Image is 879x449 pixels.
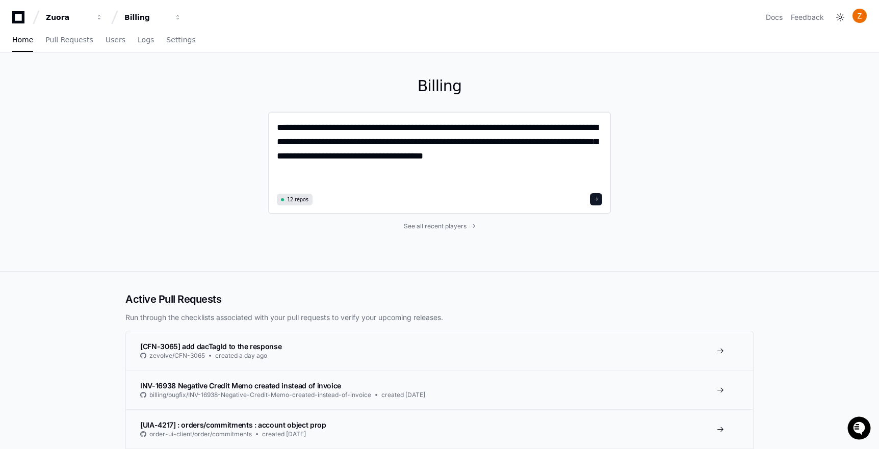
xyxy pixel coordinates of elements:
span: 12 repos [287,196,308,203]
span: INV-16938 Negative Credit Memo created instead of invoice [140,381,341,390]
button: Start new chat [173,79,186,91]
div: We're offline, we'll be back soon [35,86,133,94]
a: Logs [138,29,154,52]
h2: Active Pull Requests [125,292,754,306]
span: Settings [166,37,195,43]
span: Logs [138,37,154,43]
button: Feedback [791,12,824,22]
h1: Billing [268,77,611,95]
img: ACg8ocLA55ukTjT6Y4QERDYsSmPVW-tLPKI6gdXIPfrlojDoEsnjqQ=s96-c [852,9,867,23]
iframe: Open customer support [846,415,874,443]
span: created [DATE] [381,391,425,399]
span: Pull Requests [45,37,93,43]
div: Billing [124,12,168,22]
img: PlayerZero [10,10,31,31]
img: 1736555170064-99ba0984-63c1-480f-8ee9-699278ef63ed [10,76,29,94]
span: Pylon [101,107,123,115]
span: created [DATE] [262,430,306,438]
span: Home [12,37,33,43]
a: Users [106,29,125,52]
a: Settings [166,29,195,52]
a: Docs [766,12,783,22]
a: [UIA-4217] : orders/commitments : account object proporder-ui-client/order/commitmentscreated [DATE] [126,409,753,448]
span: zevolve/CFN-3065 [149,352,205,360]
span: [UIA-4217] : orders/commitments : account object prop [140,420,326,429]
span: order-ui-client/order/commitments [149,430,252,438]
span: See all recent players [404,222,467,230]
span: created a day ago [215,352,267,360]
a: Pull Requests [45,29,93,52]
a: See all recent players [268,222,611,230]
span: [CFN-3065] add dacTagId to the response [140,342,281,351]
a: Home [12,29,33,52]
button: Billing [120,8,186,27]
p: Run through the checklists associated with your pull requests to verify your upcoming releases. [125,312,754,323]
div: Start new chat [35,76,167,86]
div: Welcome [10,41,186,57]
a: Powered byPylon [72,107,123,115]
button: Zuora [42,8,107,27]
span: Users [106,37,125,43]
a: INV-16938 Negative Credit Memo created instead of invoicebilling/bugfix/INV-16938-Negative-Credit... [126,370,753,409]
a: [CFN-3065] add dacTagId to the responsezevolve/CFN-3065created a day ago [126,331,753,370]
span: billing/bugfix/INV-16938-Negative-Credit-Memo-created-instead-of-invoice [149,391,371,399]
div: Zuora [46,12,90,22]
